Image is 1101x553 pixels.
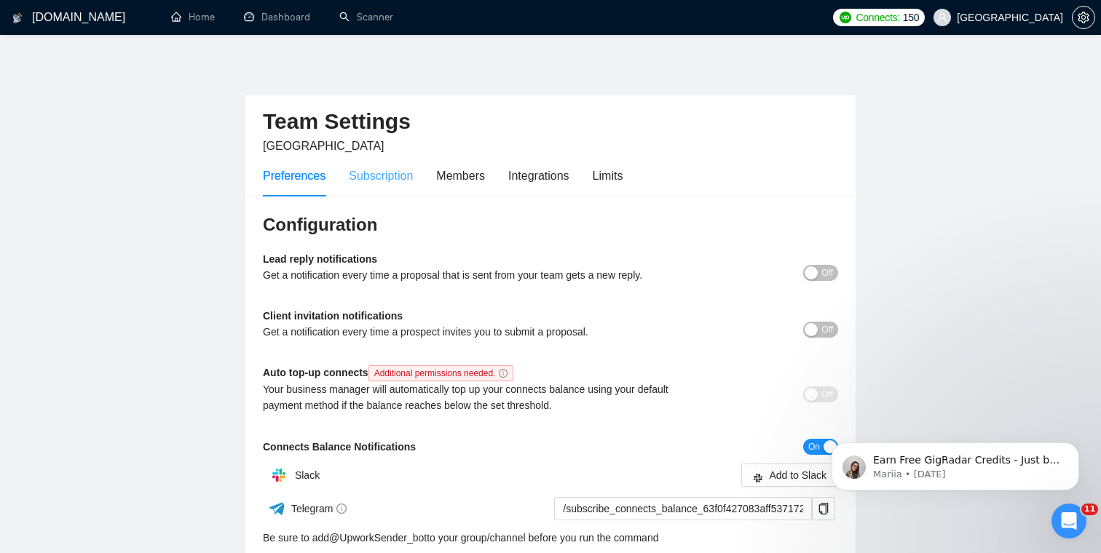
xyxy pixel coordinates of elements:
[349,167,413,185] div: Subscription
[263,267,695,283] div: Get a notification every time a proposal that is sent from your team gets a new reply.
[508,167,569,185] div: Integrations
[821,386,833,402] span: Off
[856,9,899,25] span: Connects:
[339,11,393,23] a: searchScanner
[593,167,623,185] div: Limits
[263,530,838,546] div: Be sure to add to your group/channel before you run the command
[263,324,695,340] div: Get a notification every time a prospect invites you to submit a proposal.
[436,167,485,185] div: Members
[903,9,919,25] span: 150
[821,322,833,338] span: Off
[263,167,325,185] div: Preferences
[769,467,826,483] span: Add to Slack
[263,367,519,378] b: Auto top-up connects
[821,265,833,281] span: Off
[171,11,215,23] a: homeHome
[263,253,377,265] b: Lead reply notifications
[810,412,1101,514] iframe: Intercom notifications message
[1072,12,1095,23] a: setting
[808,439,820,455] span: On
[336,504,347,514] span: info-circle
[499,369,508,378] span: info-circle
[12,7,23,30] img: logo
[244,11,310,23] a: dashboardDashboard
[1073,12,1094,23] span: setting
[1081,504,1098,515] span: 11
[1072,6,1095,29] button: setting
[937,12,947,23] span: user
[1051,504,1086,538] iframe: Intercom live chat
[840,12,851,23] img: upwork-logo.png
[263,441,416,453] b: Connects Balance Notifications
[263,381,695,413] div: Your business manager will automatically top up your connects balance using your default payment ...
[329,530,427,546] a: @UpworkSender_bot
[368,365,514,381] span: Additional permissions needed.
[741,464,838,487] button: slackAdd to Slack
[263,213,838,236] h3: Configuration
[264,461,293,490] img: hpQkSZIkSZIkSZIkSZIkSZIkSZIkSZIkSZIkSZIkSZIkSZIkSZIkSZIkSZIkSZIkSZIkSZIkSZIkSZIkSZIkSZIkSZIkSZIkS...
[753,472,763,482] span: slack
[295,469,320,481] span: Slack
[263,310,403,322] b: Client invitation notifications
[263,140,384,152] span: [GEOGRAPHIC_DATA]
[263,107,838,137] h2: Team Settings
[291,503,347,514] span: Telegram
[268,499,286,517] img: ww3wtPAAAAAElFTkSuQmCC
